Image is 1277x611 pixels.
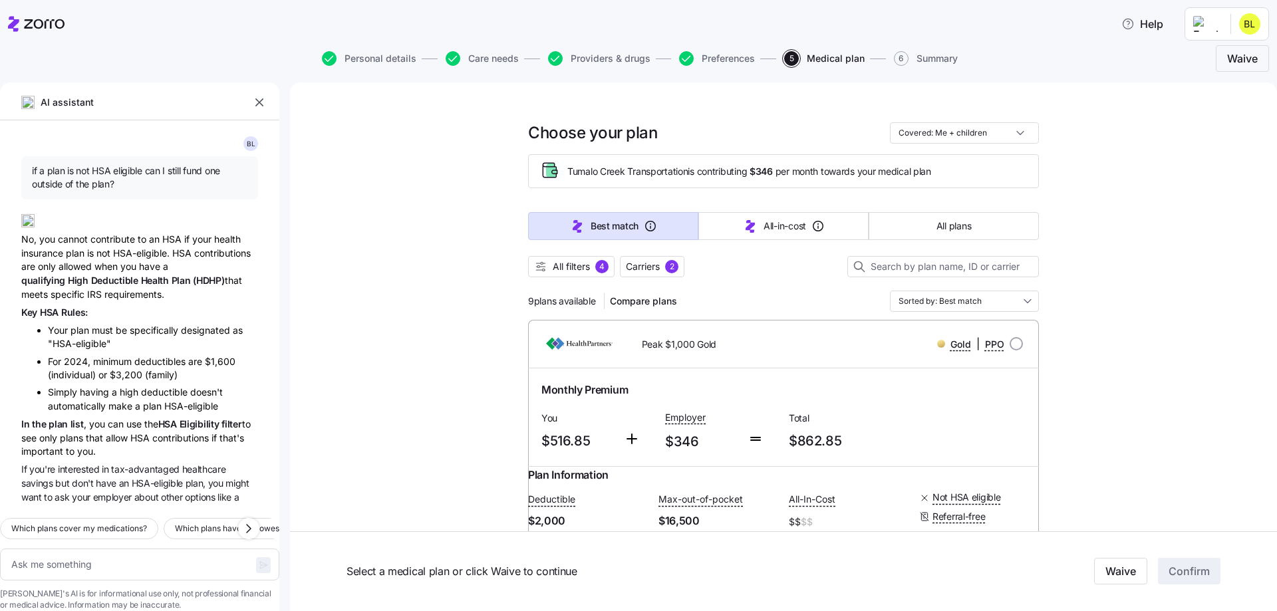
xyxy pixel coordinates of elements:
span: "HSA-eligible" [48,338,111,349]
span: plan [71,324,92,336]
span: HSA [158,418,180,429]
span: ask [55,491,72,503]
span: make [108,400,135,412]
span: must [92,324,116,336]
span: want [21,491,44,503]
span: 2024, [64,356,93,367]
span: 9 plans available [528,295,596,308]
span: Gold [950,338,971,351]
span: $862.85 [789,430,902,452]
span: $346 [665,431,737,453]
span: (FSA). [136,505,162,517]
span: Family total [658,529,778,543]
a: Providers & drugs [545,51,650,66]
span: doesn't [190,386,223,398]
span: a [112,386,120,398]
span: Which plans cover my medications? [11,522,147,535]
button: Help [1111,11,1174,37]
span: like [217,491,233,503]
span: All-in-cost [764,219,806,233]
span: Preferences [702,54,755,63]
span: Flexible [21,505,55,517]
span: specifically [130,324,181,336]
span: or [98,369,110,380]
span: an [119,477,132,489]
span: Help [1121,16,1163,32]
span: Providers & drugs [571,54,650,63]
span: Care needs [468,54,519,63]
span: $$ [789,513,909,531]
button: Compare plans [605,291,682,312]
span: HSA-eligible [164,400,218,412]
button: Providers & drugs [548,51,650,66]
span: You [541,412,613,425]
img: HealthPartners [539,328,621,360]
span: Summary [917,54,958,63]
span: Simply [48,386,80,398]
span: deductibles [134,356,188,367]
span: Confirm [1169,564,1210,580]
span: savings [21,477,55,489]
div: | [937,336,1004,352]
a: Personal details [319,51,416,66]
span: In [21,418,32,429]
h1: Choose your plan [528,122,657,143]
span: you [208,477,226,489]
span: might [225,477,249,489]
input: Search by plan name, ID or carrier [847,256,1039,277]
span: have [96,477,118,489]
span: Your [48,324,71,336]
div: 2 [665,260,678,273]
span: employer [93,491,134,503]
div: 4 [595,260,609,273]
span: Personal details [345,54,416,63]
span: be [116,324,130,336]
span: Key [21,306,40,318]
span: are [188,356,205,367]
span: the [32,418,49,429]
span: filter [221,418,241,429]
a: Care needs [443,51,519,66]
span: Compare plans [610,295,677,308]
span: Account [98,505,135,517]
span: 6 [894,51,909,66]
span: interested [58,463,102,475]
span: plan [143,400,164,412]
span: $516.85 [541,430,613,452]
span: to [44,491,55,503]
span: if a plan is not HSA eligible can I still fund one outside of the plan? [32,164,247,191]
span: but [55,477,72,489]
a: 5Medical plan [781,51,865,66]
span: healthcare [182,463,226,475]
span: Monthly Premium [541,382,628,398]
span: For [48,356,64,367]
span: $1,600 [205,356,235,367]
span: All-In-Cost [789,493,835,506]
span: having [80,386,112,398]
span: you're [29,463,58,475]
span: Referral-free [932,510,985,523]
span: $3,200 [110,369,145,380]
span: don't [72,477,96,489]
span: Total [789,412,902,425]
span: Deductible [91,275,141,286]
span: Carriers [626,260,660,273]
a: Preferences [676,51,755,66]
span: High [68,275,91,286]
button: 5Medical plan [784,51,865,66]
button: Which plans have the lowest deductible? [164,518,339,539]
span: Medical plan [807,54,865,63]
span: plan, [186,477,208,489]
img: 301f6adaca03784000fa73adabf33a6b [1239,13,1260,35]
span: All plans [936,219,971,233]
span: $2,000 [528,513,648,529]
span: $16,500 [658,513,778,529]
button: 6Summary [894,51,958,66]
span: Peak $1,000 Gold [642,338,717,351]
button: Waive [1216,45,1269,72]
button: Confirm [1158,558,1220,585]
span: B L [247,140,255,147]
span: deductible [141,386,190,398]
span: plan [49,418,71,429]
span: Family total [528,529,648,543]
